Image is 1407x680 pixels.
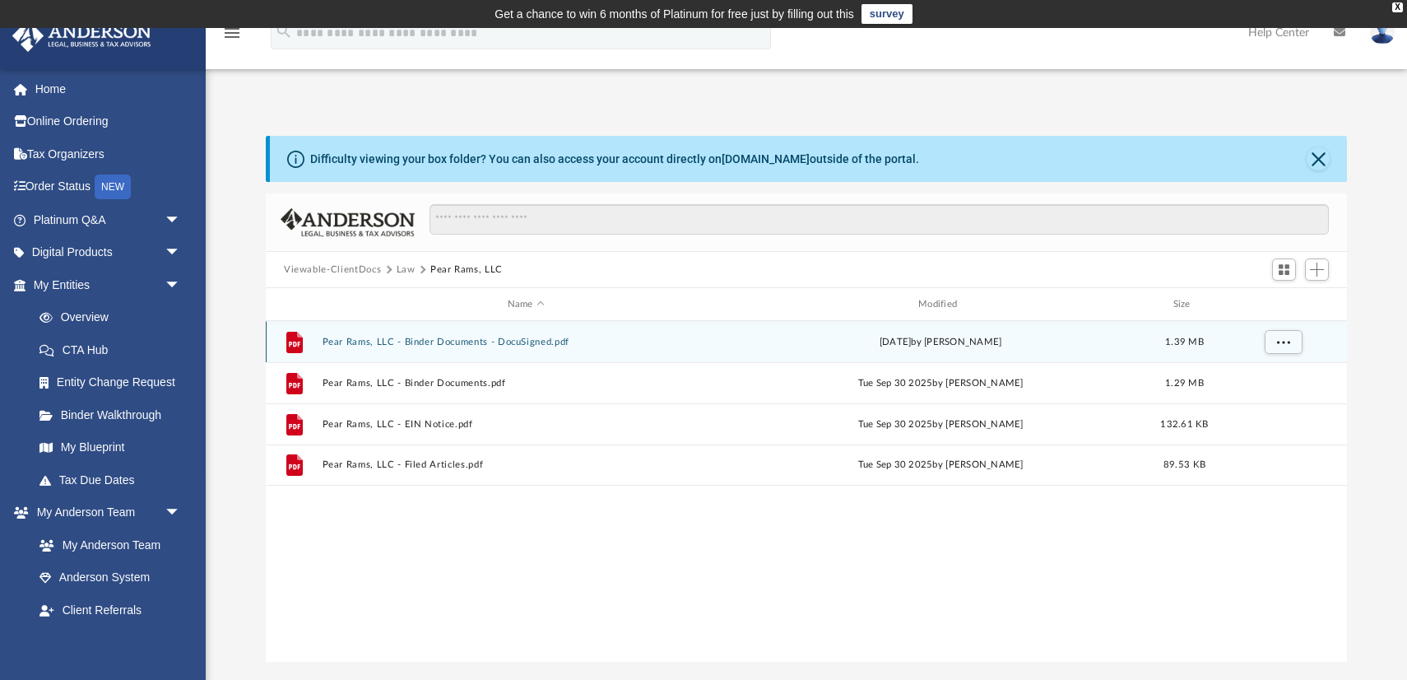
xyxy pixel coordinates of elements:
[23,366,206,399] a: Entity Change Request
[737,376,1145,391] div: Tue Sep 30 2025 by [PERSON_NAME]
[12,268,206,301] a: My Entitiesarrow_drop_down
[1265,330,1303,355] button: More options
[12,170,206,204] a: Order StatusNEW
[23,333,206,366] a: CTA Hub
[23,398,206,431] a: Binder Walkthrough
[23,529,189,561] a: My Anderson Team
[737,335,1145,350] div: [DATE] by [PERSON_NAME]
[1163,460,1205,469] span: 89.53 KB
[1224,297,1340,312] div: id
[12,72,206,105] a: Home
[23,431,197,464] a: My Blueprint
[23,561,197,594] a: Anderson System
[23,594,197,626] a: Client Referrals
[266,321,1347,663] div: grid
[165,496,197,530] span: arrow_drop_down
[95,175,131,199] div: NEW
[861,4,912,24] a: survey
[12,203,206,236] a: Platinum Q&Aarrow_drop_down
[165,236,197,270] span: arrow_drop_down
[323,419,730,430] button: Pear Rams, LLC - EIN Notice.pdf
[12,105,206,138] a: Online Ordering
[1152,297,1218,312] div: Size
[430,204,1329,235] input: Search files and folders
[1392,2,1403,12] div: close
[397,263,416,277] button: Law
[12,236,206,269] a: Digital Productsarrow_drop_down
[495,4,854,24] div: Get a chance to win 6 months of Platinum for free just by filling out this
[165,268,197,302] span: arrow_drop_down
[222,31,242,43] a: menu
[273,297,314,312] div: id
[323,459,730,470] button: Pear Rams, LLC - Filed Articles.pdf
[1305,258,1330,282] button: Add
[722,152,810,165] a: [DOMAIN_NAME]
[275,22,293,40] i: search
[12,496,197,529] a: My Anderson Teamarrow_drop_down
[7,20,156,52] img: Anderson Advisors Platinum Portal
[1272,258,1297,282] button: Switch to Grid View
[323,337,730,347] button: Pear Rams, LLC - Binder Documents - DocuSigned.pdf
[1307,147,1330,170] button: Close
[165,203,197,237] span: arrow_drop_down
[1370,21,1395,44] img: User Pic
[430,263,503,277] button: Pear Rams, LLC
[23,301,206,334] a: Overview
[1165,379,1204,388] span: 1.29 MB
[1165,338,1204,347] span: 1.39 MB
[737,458,1145,473] div: Tue Sep 30 2025 by [PERSON_NAME]
[1160,420,1208,429] span: 132.61 KB
[284,263,381,277] button: Viewable-ClientDocs
[310,151,919,168] div: Difficulty viewing your box folder? You can also access your account directly on outside of the p...
[736,297,1145,312] div: Modified
[23,463,206,496] a: Tax Due Dates
[737,417,1145,432] div: Tue Sep 30 2025 by [PERSON_NAME]
[322,297,730,312] div: Name
[222,23,242,43] i: menu
[12,137,206,170] a: Tax Organizers
[323,378,730,389] button: Pear Rams, LLC - Binder Documents.pdf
